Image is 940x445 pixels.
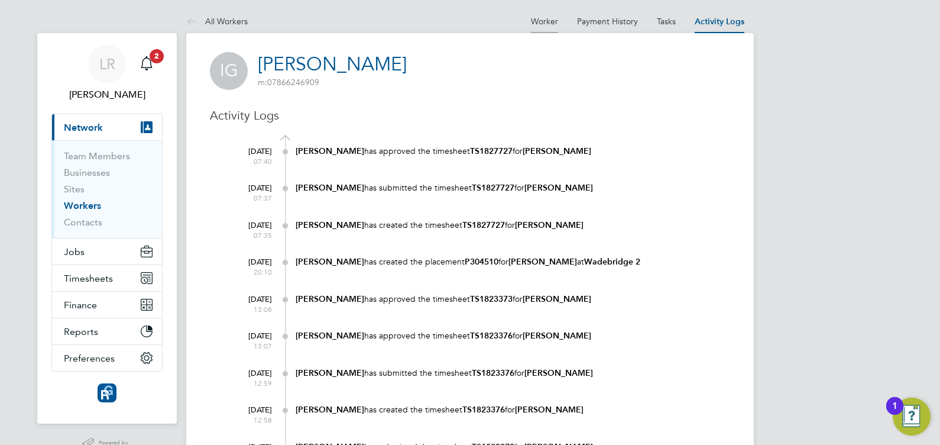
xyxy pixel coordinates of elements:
span: Finance [64,299,97,311]
span: 07:40 [225,157,272,166]
b: [PERSON_NAME] [523,331,591,341]
b: [PERSON_NAME] [523,146,591,156]
b: P304510 [465,257,498,267]
b: [PERSON_NAME] [296,220,364,230]
b: [PERSON_NAME] [296,331,364,341]
a: Sites [64,183,85,195]
span: Timesheets [64,273,113,284]
span: LR [99,56,115,72]
b: TS1823376 [470,331,513,341]
span: 20:10 [225,267,272,277]
b: TS1823376 [472,368,514,378]
div: has created the timesheet for [296,220,730,231]
button: Jobs [52,238,162,265]
b: [PERSON_NAME] [296,368,364,378]
span: 07:35 [225,231,272,240]
div: has submitted the timesheet for [296,367,730,379]
b: TS1823376 [462,405,505,415]
a: Businesses [64,167,110,178]
span: 07866246909 [258,77,319,88]
b: [PERSON_NAME] [296,183,364,193]
a: Tasks [657,16,676,27]
span: 2 [150,49,164,63]
div: has created the placement for at [296,256,730,267]
a: All Workers [186,16,248,27]
b: [PERSON_NAME] [523,294,591,304]
span: 12:58 [225,415,272,425]
b: TS1823373 [470,294,513,304]
div: [DATE] [225,363,272,388]
b: Wadebridge 2 [584,257,640,267]
button: Open Resource Center, 1 new notification [893,398,931,436]
button: Network [52,114,162,140]
button: Reports [52,318,162,344]
span: Leanne Rayner [51,88,163,102]
div: 1 [892,406,897,421]
div: [DATE] [225,215,272,240]
b: [PERSON_NAME] [296,257,364,267]
div: [DATE] [225,399,272,424]
div: has approved the timesheet for [296,330,730,341]
span: Jobs [64,246,85,257]
span: Network [64,122,103,133]
span: 07:37 [225,194,272,203]
a: 2 [135,45,158,83]
a: [PERSON_NAME] [258,53,407,76]
a: LR[PERSON_NAME] [51,45,163,102]
div: [DATE] [225,141,272,166]
button: Timesheets [52,265,162,291]
div: has submitted the timesheet for [296,182,730,194]
h3: Activity Logs [210,108,730,123]
b: [PERSON_NAME] [296,294,364,304]
b: [PERSON_NAME] [515,220,584,230]
div: Network [52,140,162,238]
a: Team Members [64,150,130,162]
a: Go to home page [51,383,163,402]
div: has approved the timesheet for [296,146,730,157]
b: [PERSON_NAME] [524,183,593,193]
div: [DATE] [225,251,272,276]
span: 12:59 [225,379,272,388]
b: TS1827727 [470,146,513,156]
img: resourcinggroup-logo-retina.png [98,383,116,402]
span: IG [210,52,248,90]
b: TS1827727 [472,183,514,193]
button: Finance [52,292,162,318]
div: [DATE] [225,325,272,350]
a: Payment History [577,16,638,27]
a: Workers [64,200,101,211]
span: m: [258,77,267,88]
b: TS1827727 [462,220,505,230]
a: Contacts [64,217,102,228]
b: [PERSON_NAME] [508,257,577,267]
nav: Main navigation [37,33,177,424]
div: has created the timesheet for [296,404,730,415]
div: [DATE] [225,178,272,202]
div: [DATE] [225,289,272,314]
b: [PERSON_NAME] [296,405,364,415]
span: Preferences [64,353,115,364]
b: [PERSON_NAME] [296,146,364,156]
a: Worker [531,16,558,27]
span: Reports [64,326,98,337]
b: [PERSON_NAME] [515,405,584,415]
button: Preferences [52,345,162,371]
div: has approved the timesheet for [296,294,730,305]
a: Activity Logs [695,17,744,27]
span: 13:07 [225,341,272,351]
b: [PERSON_NAME] [524,368,593,378]
span: 13:08 [225,305,272,314]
